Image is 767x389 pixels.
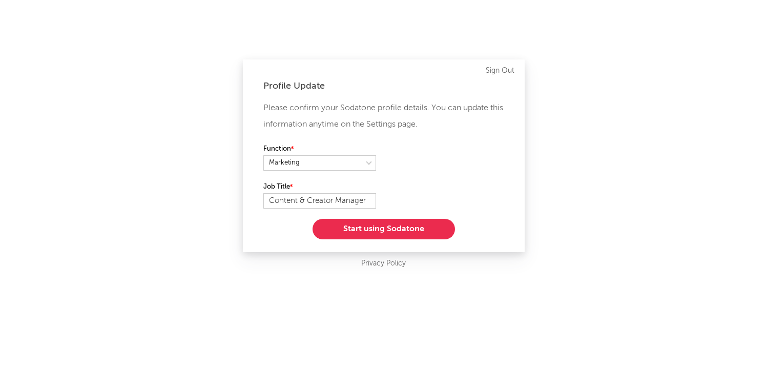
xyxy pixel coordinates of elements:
a: Sign Out [486,65,514,77]
div: Profile Update [263,80,504,92]
label: Function [263,143,376,155]
p: Please confirm your Sodatone profile details. You can update this information anytime on the Sett... [263,100,504,133]
a: Privacy Policy [361,257,406,270]
button: Start using Sodatone [313,219,455,239]
label: Job Title [263,181,376,193]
